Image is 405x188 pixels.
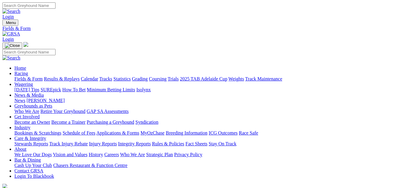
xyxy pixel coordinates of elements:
a: Weights [228,76,244,81]
a: About [14,147,26,152]
a: How To Bet [62,87,86,92]
a: Fact Sheets [186,141,207,146]
a: Stewards Reports [14,141,48,146]
div: Greyhounds as Pets [14,109,403,114]
a: Get Involved [14,114,40,119]
a: Minimum Betting Limits [87,87,135,92]
a: Cash Up Your Club [14,163,52,168]
a: Login [2,14,14,19]
div: Racing [14,76,403,82]
a: Isolynx [136,87,151,92]
a: Fields & Form [2,26,403,31]
a: Injury Reports [89,141,117,146]
a: Schedule of Fees [62,130,95,135]
a: Tracks [99,76,112,81]
img: Close [5,43,20,48]
a: Track Maintenance [245,76,282,81]
img: Search [2,55,20,61]
a: Retire Your Greyhound [41,109,86,114]
a: Grading [132,76,148,81]
a: Login To Blackbook [14,174,54,179]
a: News & Media [14,92,44,98]
img: logo-grsa-white.png [23,42,28,47]
a: Login [2,37,14,42]
a: ICG Outcomes [209,130,237,135]
div: News & Media [14,98,403,103]
a: History [89,152,103,157]
a: Chasers Restaurant & Function Centre [53,163,127,168]
input: Search [2,2,56,9]
a: Breeding Information [166,130,207,135]
a: Industry [14,125,30,130]
a: Wagering [14,82,33,87]
span: Menu [6,20,16,25]
div: Bar & Dining [14,163,403,168]
a: Become a Trainer [51,120,86,125]
input: Search [2,49,56,55]
a: Coursing [149,76,167,81]
button: Toggle navigation [2,42,22,49]
a: Track Injury Rebate [49,141,88,146]
a: Who We Are [14,109,39,114]
a: SUREpick [41,87,61,92]
a: [DATE] Tips [14,87,39,92]
img: GRSA [2,31,20,37]
a: Greyhounds as Pets [14,103,52,108]
a: [PERSON_NAME] [26,98,65,103]
a: Trials [168,76,179,81]
a: GAP SA Assessments [87,109,129,114]
div: Care & Integrity [14,141,403,147]
a: MyOzChase [141,130,165,135]
a: Race Safe [239,130,258,135]
a: Who We Are [120,152,145,157]
a: Applications & Forms [96,130,139,135]
div: Wagering [14,87,403,92]
a: News [14,98,25,103]
a: Home [14,65,26,71]
a: Care & Integrity [14,136,46,141]
a: Become an Owner [14,120,50,125]
div: Industry [14,130,403,136]
a: Contact GRSA [14,168,43,173]
a: Results & Replays [44,76,80,81]
a: Statistics [113,76,131,81]
button: Toggle navigation [2,20,18,26]
img: Search [2,9,20,14]
div: About [14,152,403,157]
div: Get Involved [14,120,403,125]
a: Syndication [135,120,158,125]
a: Careers [104,152,119,157]
a: Integrity Reports [118,141,151,146]
a: Strategic Plan [146,152,173,157]
a: Fields & Form [14,76,43,81]
a: Vision and Values [53,152,87,157]
a: Rules & Policies [152,141,184,146]
a: Stay On Track [209,141,236,146]
a: 2025 TAB Adelaide Cup [180,76,227,81]
a: We Love Our Dogs [14,152,52,157]
a: Bookings & Scratchings [14,130,61,135]
a: Privacy Policy [174,152,202,157]
a: Bar & Dining [14,157,41,162]
a: Purchasing a Greyhound [87,120,134,125]
a: Calendar [81,76,98,81]
a: Racing [14,71,28,76]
